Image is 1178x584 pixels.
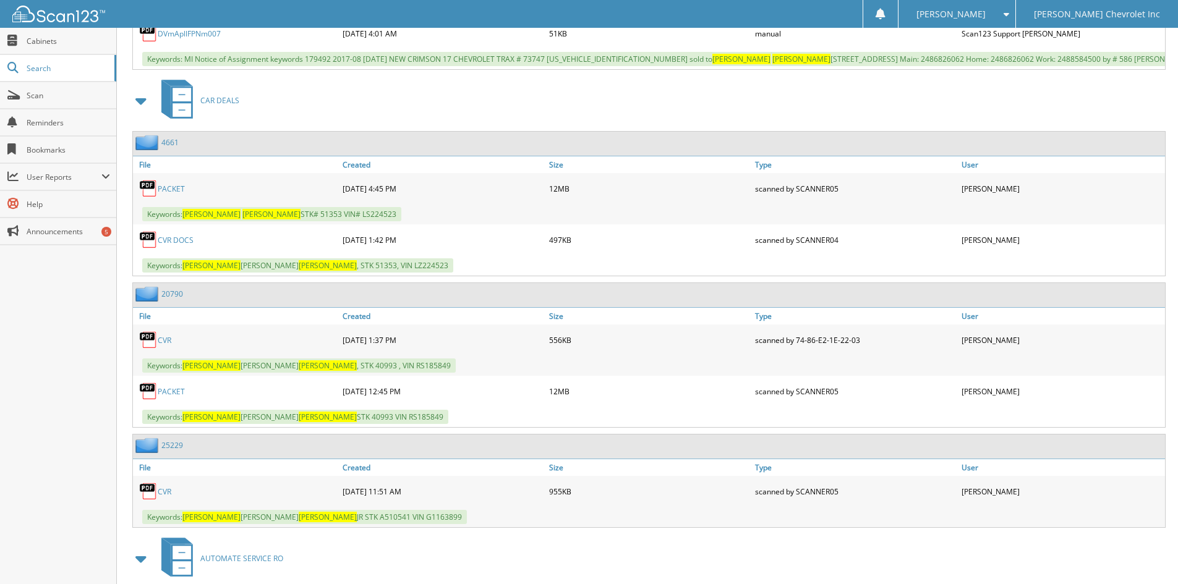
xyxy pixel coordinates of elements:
[546,479,753,504] div: 955KB
[142,510,467,524] span: Keywords: [PERSON_NAME] JR STK A510541 VIN G1163899
[752,21,958,46] div: manual
[182,512,241,522] span: [PERSON_NAME]
[182,260,241,271] span: [PERSON_NAME]
[142,207,401,221] span: Keywords: STK# 51353 VIN# LS224523
[200,95,239,106] span: CAR DEALS
[916,11,986,18] span: [PERSON_NAME]
[142,258,453,273] span: Keywords: [PERSON_NAME] , STK 51353, VIN LZ224523
[139,231,158,249] img: PDF.png
[339,308,546,324] a: Created
[161,440,183,451] a: 25229
[158,28,221,39] a: DVmApllFPNm007
[142,410,448,424] span: Keywords: [PERSON_NAME] STK 40993 VIN RS185849
[958,479,1165,504] div: [PERSON_NAME]
[139,24,158,43] img: PDF.png
[1116,525,1178,584] iframe: Chat Widget
[158,335,171,345] a: CVR
[158,386,185,397] a: PACKET
[27,199,110,209] span: Help
[1034,11,1160,18] span: [PERSON_NAME] Chevrolet Inc
[27,36,110,46] span: Cabinets
[135,135,161,150] img: folder2.png
[27,90,110,101] span: Scan
[133,156,339,173] a: File
[958,156,1165,173] a: User
[154,534,283,583] a: AUTOMATE SERVICE RO
[958,328,1165,352] div: [PERSON_NAME]
[339,176,546,201] div: [DATE] 4:45 PM
[546,156,753,173] a: Size
[182,412,241,422] span: [PERSON_NAME]
[101,227,111,237] div: 5
[712,54,770,64] span: [PERSON_NAME]
[299,360,357,371] span: [PERSON_NAME]
[546,379,753,404] div: 12MB
[27,117,110,128] span: Reminders
[958,227,1165,252] div: [PERSON_NAME]
[133,308,339,324] a: File
[142,358,456,373] span: Keywords: [PERSON_NAME] , STK 40993 , VIN RS185849
[752,479,958,504] div: scanned by SCANNER05
[546,308,753,324] a: Size
[546,176,753,201] div: 12MB
[752,328,958,352] div: scanned by 74-86-E2-1E-22-03
[752,227,958,252] div: scanned by SCANNER04
[133,459,339,476] a: File
[339,328,546,352] div: [DATE] 1:37 PM
[299,260,357,271] span: [PERSON_NAME]
[752,308,958,324] a: Type
[958,21,1165,46] div: Scan123 Support [PERSON_NAME]
[158,486,171,497] a: CVR
[242,209,301,219] span: [PERSON_NAME]
[752,156,958,173] a: Type
[139,179,158,198] img: PDF.png
[139,382,158,400] img: PDF.png
[339,156,546,173] a: Created
[546,459,753,476] a: Size
[161,289,183,299] a: 20790
[12,6,105,22] img: scan123-logo-white.svg
[135,438,161,453] img: folder2.png
[339,459,546,476] a: Created
[339,479,546,504] div: [DATE] 11:51 AM
[135,286,161,302] img: folder2.png
[546,227,753,252] div: 497KB
[772,54,830,64] span: [PERSON_NAME]
[339,21,546,46] div: [DATE] 4:01 AM
[752,459,958,476] a: Type
[299,412,357,422] span: [PERSON_NAME]
[752,176,958,201] div: scanned by SCANNER05
[182,360,241,371] span: [PERSON_NAME]
[139,482,158,501] img: PDF.png
[158,235,194,245] a: CVR DOCS
[958,459,1165,476] a: User
[161,137,179,148] a: 4661
[958,308,1165,324] a: User
[27,226,110,237] span: Announcements
[752,379,958,404] div: scanned by SCANNER05
[339,379,546,404] div: [DATE] 12:45 PM
[182,209,241,219] span: [PERSON_NAME]
[958,176,1165,201] div: [PERSON_NAME]
[546,21,753,46] div: 51KB
[154,76,239,125] a: CAR DEALS
[958,379,1165,404] div: [PERSON_NAME]
[546,328,753,352] div: 556KB
[339,227,546,252] div: [DATE] 1:42 PM
[200,553,283,564] span: AUTOMATE SERVICE RO
[27,145,110,155] span: Bookmarks
[299,512,357,522] span: [PERSON_NAME]
[27,172,101,182] span: User Reports
[27,63,108,74] span: Search
[139,331,158,349] img: PDF.png
[158,184,185,194] a: PACKET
